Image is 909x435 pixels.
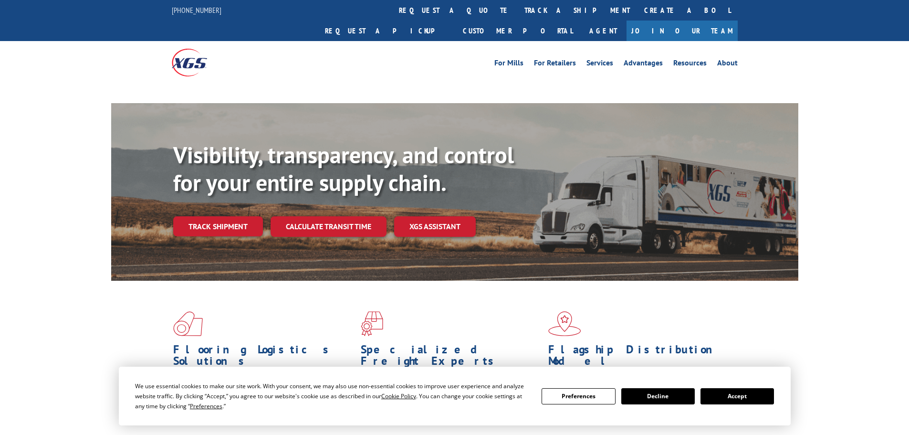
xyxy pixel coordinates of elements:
[700,388,774,404] button: Accept
[548,344,729,371] h1: Flagship Distribution Model
[361,344,541,371] h1: Specialized Freight Experts
[119,367,791,425] div: Cookie Consent Prompt
[534,59,576,70] a: For Retailers
[548,311,581,336] img: xgs-icon-flagship-distribution-model-red
[394,216,476,237] a: XGS ASSISTANT
[542,388,615,404] button: Preferences
[172,5,221,15] a: [PHONE_NUMBER]
[381,392,416,400] span: Cookie Policy
[621,388,695,404] button: Decline
[673,59,707,70] a: Resources
[318,21,456,41] a: Request a pickup
[173,216,263,236] a: Track shipment
[586,59,613,70] a: Services
[624,59,663,70] a: Advantages
[456,21,580,41] a: Customer Portal
[173,311,203,336] img: xgs-icon-total-supply-chain-intelligence-red
[271,216,387,237] a: Calculate transit time
[580,21,627,41] a: Agent
[494,59,523,70] a: For Mills
[173,344,354,371] h1: Flooring Logistics Solutions
[627,21,738,41] a: Join Our Team
[173,140,514,197] b: Visibility, transparency, and control for your entire supply chain.
[190,402,222,410] span: Preferences
[717,59,738,70] a: About
[135,381,530,411] div: We use essential cookies to make our site work. With your consent, we may also use non-essential ...
[361,311,383,336] img: xgs-icon-focused-on-flooring-red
